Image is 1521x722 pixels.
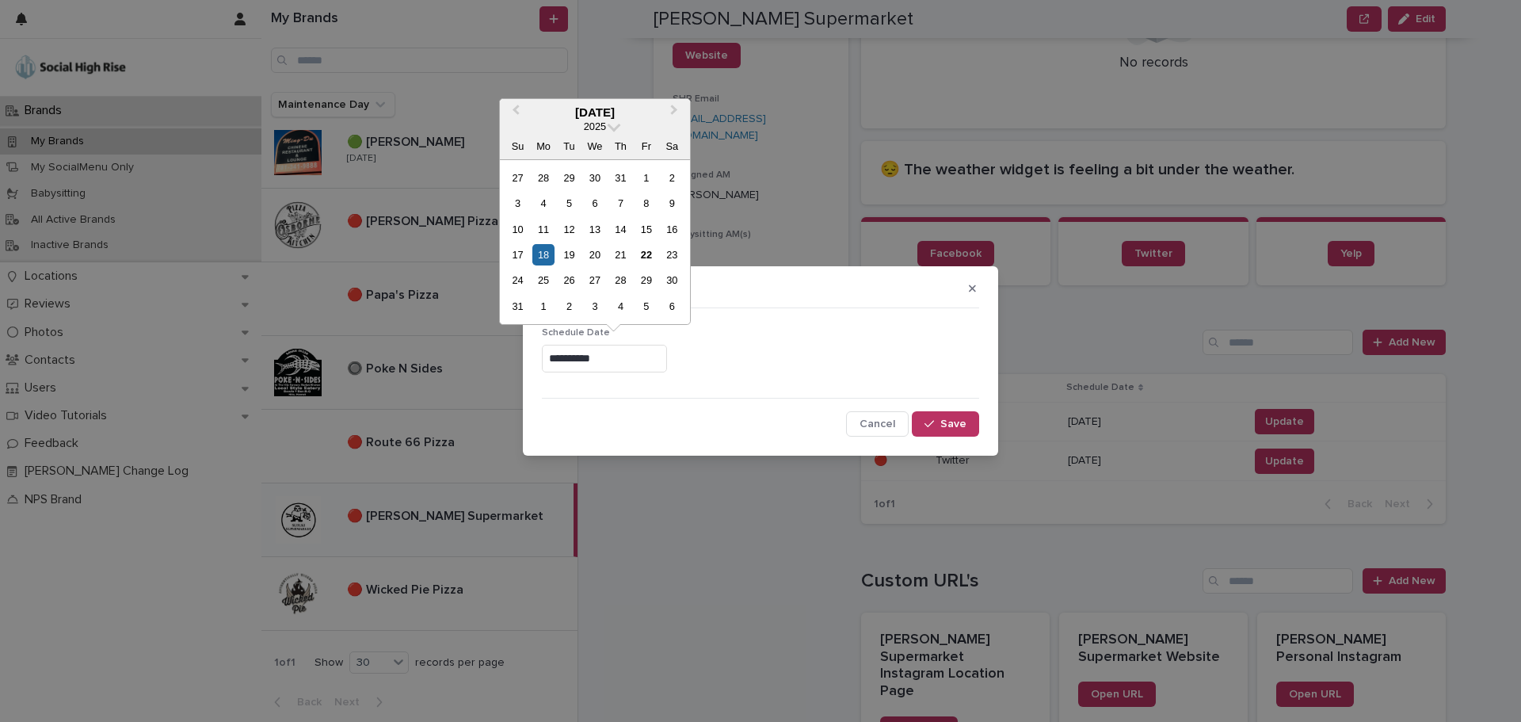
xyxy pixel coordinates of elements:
div: Choose Monday, August 18th, 2025 [532,244,554,265]
span: 2025 [584,120,606,132]
div: Choose Tuesday, July 29th, 2025 [558,167,580,189]
div: Choose Friday, August 15th, 2025 [635,219,657,240]
div: Choose Tuesday, August 19th, 2025 [558,244,580,265]
div: Choose Sunday, August 24th, 2025 [507,269,528,291]
div: Choose Sunday, August 31st, 2025 [507,296,528,317]
span: Cancel [860,418,895,430]
div: Choose Saturday, August 9th, 2025 [661,193,683,214]
div: Choose Thursday, September 4th, 2025 [610,296,631,317]
button: Previous Month [501,101,527,126]
div: Choose Sunday, August 10th, 2025 [507,219,528,240]
div: Choose Saturday, August 23rd, 2025 [661,244,683,265]
div: Choose Monday, August 4th, 2025 [532,193,554,214]
div: Choose Tuesday, August 12th, 2025 [558,219,580,240]
div: Choose Friday, August 8th, 2025 [635,193,657,214]
div: Choose Saturday, August 16th, 2025 [661,219,683,240]
div: Sa [661,136,683,157]
div: Choose Friday, August 22nd, 2025 [635,244,657,265]
div: Mo [532,136,554,157]
div: Choose Friday, August 29th, 2025 [635,269,657,291]
div: Su [507,136,528,157]
span: Save [940,418,966,430]
div: Choose Tuesday, August 26th, 2025 [558,269,580,291]
button: Save [912,411,979,437]
div: Choose Monday, July 28th, 2025 [532,167,554,189]
div: Choose Wednesday, August 13th, 2025 [584,219,605,240]
div: Choose Sunday, August 3rd, 2025 [507,193,528,214]
button: Cancel [846,411,909,437]
div: Choose Tuesday, September 2nd, 2025 [558,296,580,317]
div: Choose Thursday, August 28th, 2025 [610,269,631,291]
div: Choose Monday, August 11th, 2025 [532,219,554,240]
div: Choose Sunday, July 27th, 2025 [507,167,528,189]
div: [DATE] [500,105,690,120]
div: Choose Monday, September 1st, 2025 [532,296,554,317]
span: Schedule Date [542,328,610,338]
div: Choose Sunday, August 17th, 2025 [507,244,528,265]
div: Choose Thursday, August 14th, 2025 [610,219,631,240]
div: Fr [635,136,657,157]
div: We [584,136,605,157]
div: Choose Wednesday, August 6th, 2025 [584,193,605,214]
div: Choose Friday, August 1st, 2025 [635,167,657,189]
div: Choose Wednesday, September 3rd, 2025 [584,296,605,317]
div: Choose Saturday, August 2nd, 2025 [661,167,683,189]
div: Choose Thursday, August 21st, 2025 [610,244,631,265]
div: Choose Monday, August 25th, 2025 [532,269,554,291]
div: Choose Wednesday, July 30th, 2025 [584,167,605,189]
div: month 2025-08 [505,165,684,319]
div: Choose Thursday, August 7th, 2025 [610,193,631,214]
div: Choose Tuesday, August 5th, 2025 [558,193,580,214]
div: Tu [558,136,580,157]
div: Choose Friday, September 5th, 2025 [635,296,657,317]
div: Choose Thursday, July 31st, 2025 [610,167,631,189]
div: Choose Saturday, September 6th, 2025 [661,296,683,317]
div: Choose Wednesday, August 27th, 2025 [584,269,605,291]
div: Choose Saturday, August 30th, 2025 [661,269,683,291]
button: Next Month [663,101,688,126]
div: Th [610,136,631,157]
div: Choose Wednesday, August 20th, 2025 [584,244,605,265]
